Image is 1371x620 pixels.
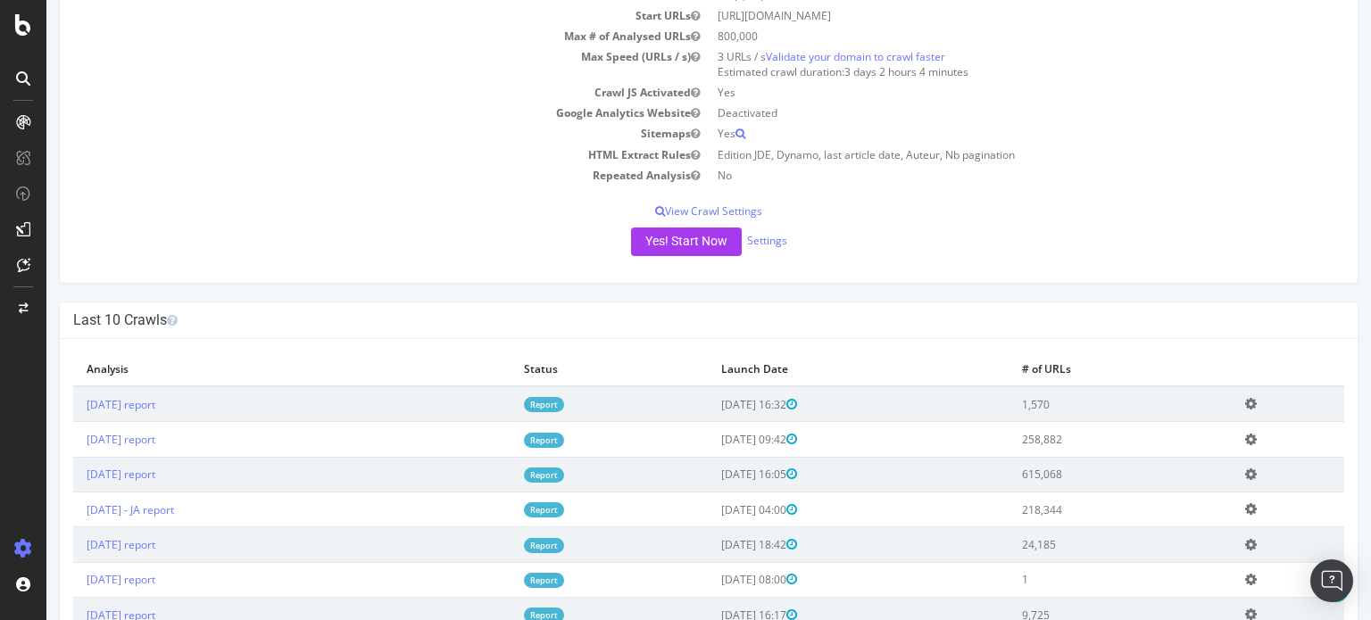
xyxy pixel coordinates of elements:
[478,502,518,517] a: Report
[962,457,1185,492] td: 615,068
[585,227,695,256] button: Yes! Start Now
[675,572,751,587] span: [DATE] 08:00
[662,82,1298,103] td: Yes
[478,538,518,553] a: Report
[662,165,1298,186] td: No
[962,386,1185,422] td: 1,570
[40,397,109,412] a: [DATE] report
[27,46,662,82] td: Max Speed (URLs / s)
[27,103,662,123] td: Google Analytics Website
[27,5,662,26] td: Start URLs
[662,145,1298,165] td: Edition JDE, Dynamo, last article date, Auteur, Nb pagination
[719,49,899,64] a: Validate your domain to crawl faster
[27,123,662,144] td: Sitemaps
[962,562,1185,597] td: 1
[40,537,109,552] a: [DATE] report
[27,203,1298,219] p: View Crawl Settings
[27,82,662,103] td: Crawl JS Activated
[675,502,751,517] span: [DATE] 04:00
[40,432,109,447] a: [DATE] report
[27,165,662,186] td: Repeated Analysis
[798,64,922,79] span: 3 days 2 hours 4 minutes
[662,123,1298,144] td: Yes
[464,352,661,386] th: Status
[675,432,751,447] span: [DATE] 09:42
[701,233,741,248] a: Settings
[661,352,963,386] th: Launch Date
[675,397,751,412] span: [DATE] 16:32
[478,467,518,483] a: Report
[40,572,109,587] a: [DATE] report
[1310,559,1353,602] div: Open Intercom Messenger
[478,573,518,588] a: Report
[662,103,1298,123] td: Deactivated
[962,352,1185,386] th: # of URLs
[478,397,518,412] a: Report
[40,502,128,517] a: [DATE] - JA report
[662,46,1298,82] td: 3 URLs / s Estimated crawl duration:
[662,26,1298,46] td: 800,000
[478,433,518,448] a: Report
[675,537,751,552] span: [DATE] 18:42
[962,492,1185,527] td: 218,344
[962,422,1185,457] td: 258,882
[27,145,662,165] td: HTML Extract Rules
[27,352,464,386] th: Analysis
[675,467,751,482] span: [DATE] 16:05
[27,26,662,46] td: Max # of Analysed URLs
[662,5,1298,26] td: [URL][DOMAIN_NAME]
[962,527,1185,562] td: 24,185
[40,467,109,482] a: [DATE] report
[27,311,1298,329] h4: Last 10 Crawls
